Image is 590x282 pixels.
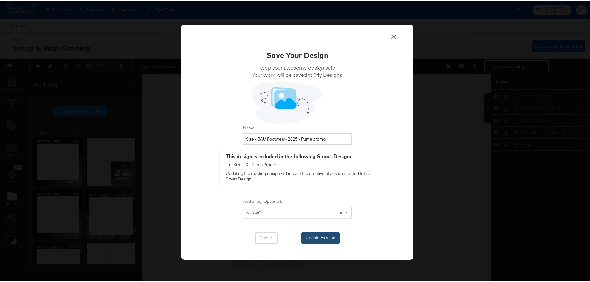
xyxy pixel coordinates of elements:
div: Size UK - Puma Promo [234,161,371,167]
span: size? [251,208,263,214]
span: Keep your awesome design safe. [252,63,343,70]
div: Save Your Design [266,49,328,59]
span: × [339,208,343,214]
div: This design is included in the following Smart Design: [226,152,371,159]
span: × [245,208,251,214]
label: Name: [243,124,352,130]
div: Updating the existing design will impact the creative of ads connected to this Smart Design . [220,149,374,184]
button: Cancel [255,231,278,242]
label: Add a Tag (Optional): [243,197,352,203]
button: Update Existing [301,231,340,242]
span: Clear all [338,206,343,216]
span: Your work will be saved to ‘My Designs’ [252,70,343,77]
